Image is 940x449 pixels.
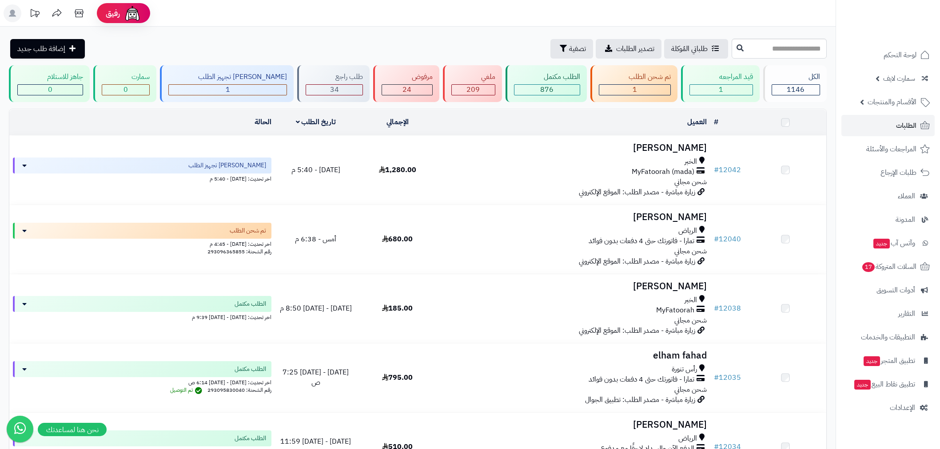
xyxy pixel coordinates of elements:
span: سمارت لايف [883,72,915,85]
a: أدوات التسويق [841,280,935,301]
a: تطبيق المتجرجديد [841,350,935,371]
a: #12038 [714,303,741,314]
div: 24 [382,85,432,95]
span: زيارة مباشرة - مصدر الطلب: الموقع الإلكتروني [579,325,695,336]
span: زيارة مباشرة - مصدر الطلب: الموقع الإلكتروني [579,256,695,267]
span: 680.00 [382,234,413,244]
h3: [PERSON_NAME] [442,420,707,430]
div: الكل [772,72,820,82]
span: رفيق [106,8,120,19]
img: ai-face.png [123,4,141,22]
a: #12035 [714,372,741,383]
span: 209 [466,84,480,95]
span: طلباتي المُوكلة [671,43,708,54]
span: المدونة [896,213,915,226]
a: تحديثات المنصة [24,4,46,24]
span: تطبيق نقاط البيع [853,378,915,390]
span: التقارير [898,307,915,320]
span: الخبر [685,157,697,167]
span: 1 [719,84,723,95]
a: قيد المراجعه 1 [679,65,761,102]
button: تصفية [550,39,593,59]
a: ملغي 209 [441,65,504,102]
div: اخر تحديث: [DATE] - 4:45 م [13,239,271,248]
div: تم شحن الطلب [599,72,671,82]
a: تطبيق نقاط البيعجديد [841,374,935,395]
div: اخر تحديث: [DATE] - [DATE] 9:39 م [13,312,271,321]
a: مرفوض 24 [371,65,441,102]
span: الأقسام والمنتجات [868,96,916,108]
span: تمارا - فاتورتك حتى 4 دفعات بدون فوائد [589,374,694,385]
span: 1,280.00 [379,165,416,175]
span: جديد [864,356,880,366]
a: طلباتي المُوكلة [664,39,728,59]
span: # [714,165,719,175]
h3: [PERSON_NAME] [442,212,707,222]
a: #12042 [714,165,741,175]
div: 0 [18,85,83,95]
span: [PERSON_NAME] تجهيز الطلب [188,161,266,170]
a: تصدير الطلبات [596,39,661,59]
span: تطبيق المتجر [863,354,915,367]
span: الإعدادات [890,402,915,414]
span: الطلب مكتمل [235,365,266,374]
div: 1 [690,85,753,95]
span: تم التوصيل [170,386,204,394]
span: رأس تنورة [672,364,697,374]
div: 876 [514,85,580,95]
span: الرياض [678,226,697,236]
a: جاهز للاستلام 0 [7,65,92,102]
span: تم شحن الطلب [230,226,266,235]
span: شحن مجاني [674,246,707,256]
div: 0 [102,85,149,95]
a: إضافة طلب جديد [10,39,85,59]
span: 1146 [787,84,805,95]
div: مرفوض [382,72,432,82]
img: logo-2.png [880,20,932,39]
span: العملاء [898,190,915,202]
div: ملغي [451,72,495,82]
a: الكل1146 [761,65,828,102]
a: الإجمالي [386,117,409,127]
h3: elham fahad [442,351,707,361]
a: [PERSON_NAME] تجهيز الطلب 1 [158,65,295,102]
span: زيارة مباشرة - مصدر الطلب: تطبيق الجوال [585,394,695,405]
h3: [PERSON_NAME] [442,143,707,153]
span: 1 [633,84,637,95]
a: المدونة [841,209,935,230]
span: الطلبات [896,119,916,132]
span: أمس - 6:38 م [295,234,336,244]
span: جديد [854,380,871,390]
span: 185.00 [382,303,413,314]
div: الطلب مكتمل [514,72,580,82]
span: 876 [540,84,554,95]
a: #12040 [714,234,741,244]
span: زيارة مباشرة - مصدر الطلب: الموقع الإلكتروني [579,187,695,197]
div: 209 [452,85,495,95]
div: 34 [306,85,362,95]
span: رقم الشحنة: 293096365855 [207,248,271,256]
span: # [714,372,719,383]
a: التقارير [841,303,935,324]
a: لوحة التحكم [841,44,935,66]
span: شحن مجاني [674,384,707,395]
div: 1 [599,85,670,95]
span: # [714,303,719,314]
span: 17 [862,262,875,272]
a: الطلبات [841,115,935,136]
div: سمارت [102,72,150,82]
span: 24 [402,84,411,95]
span: 0 [48,84,52,95]
span: [DATE] - [DATE] 8:50 م [280,303,352,314]
h3: [PERSON_NAME] [442,281,707,291]
a: سمارت 0 [92,65,158,102]
div: قيد المراجعه [689,72,753,82]
a: المراجعات والأسئلة [841,138,935,160]
div: جاهز للاستلام [17,72,83,82]
a: طلب راجع 34 [295,65,371,102]
a: تاريخ الطلب [296,117,336,127]
span: 34 [330,84,339,95]
span: الطلب مكتمل [235,434,266,443]
span: [DATE] - 5:40 م [291,165,340,175]
span: إضافة طلب جديد [17,43,65,54]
